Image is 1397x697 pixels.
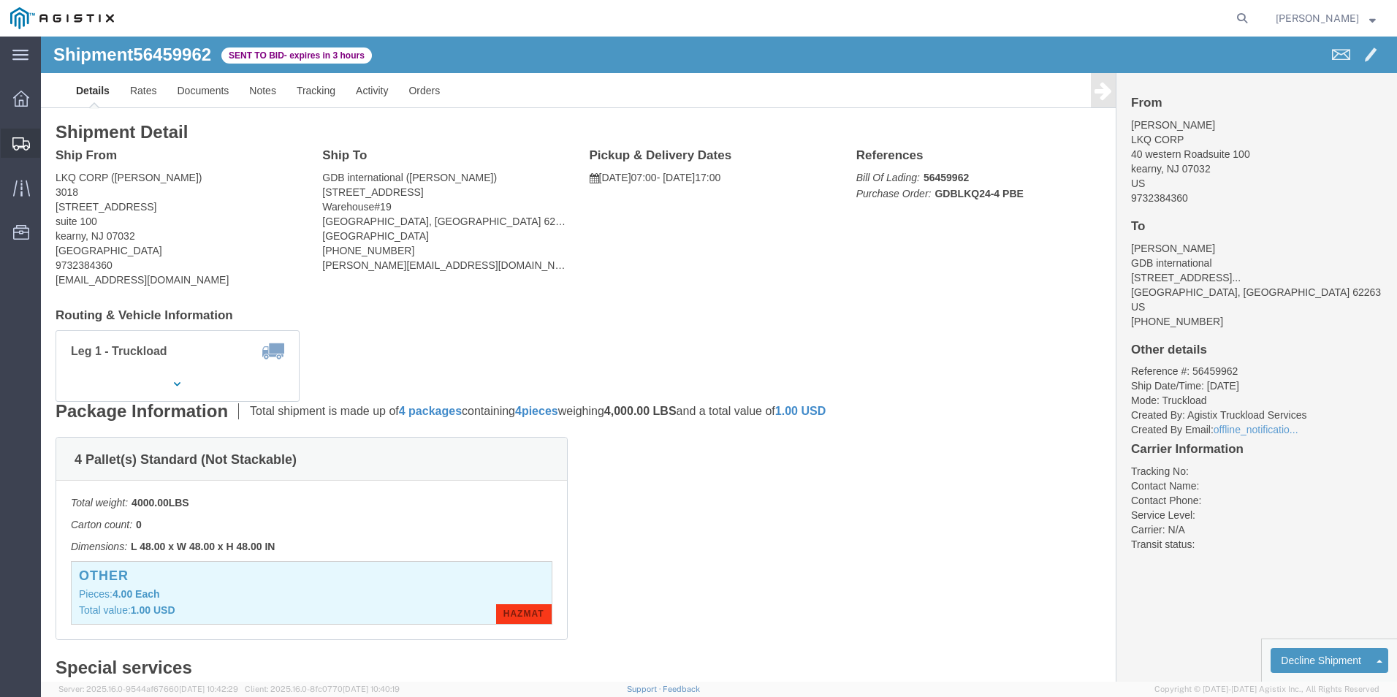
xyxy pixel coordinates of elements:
[41,37,1397,682] iframe: FS Legacy Container
[1276,10,1359,26] span: Corey Keys
[58,685,238,693] span: Server: 2025.16.0-9544af67660
[179,685,238,693] span: [DATE] 10:42:29
[663,685,700,693] a: Feedback
[627,685,663,693] a: Support
[1154,683,1379,696] span: Copyright © [DATE]-[DATE] Agistix Inc., All Rights Reserved
[1275,9,1377,27] button: [PERSON_NAME]
[10,7,114,29] img: logo
[245,685,400,693] span: Client: 2025.16.0-8fc0770
[343,685,400,693] span: [DATE] 10:40:19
